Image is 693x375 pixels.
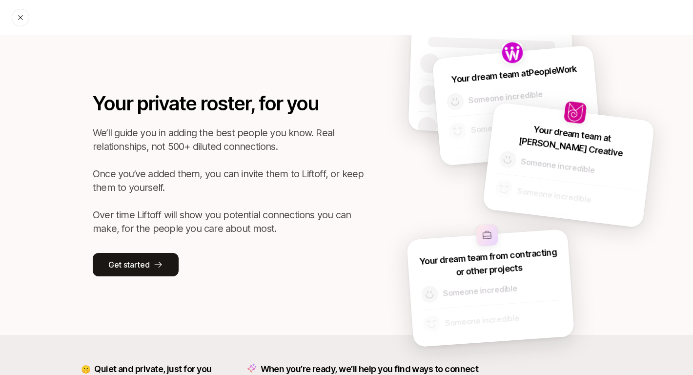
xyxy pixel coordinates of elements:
[417,245,560,281] p: Your dream team from contracting or other projects
[501,42,524,64] img: PeopleWork
[475,224,498,247] img: other-company-logo.svg
[518,121,625,160] p: Your dream team at [PERSON_NAME] Creative
[93,253,179,276] button: Get started
[93,126,366,235] p: We’ll guide you in adding the best people you know. Real relationships, not 500+ diluted connecti...
[451,62,577,86] p: Your dream team at PeopleWork
[563,101,587,124] img: Mandel Creative
[93,89,366,118] p: Your private roster, for you
[108,258,149,271] p: Get started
